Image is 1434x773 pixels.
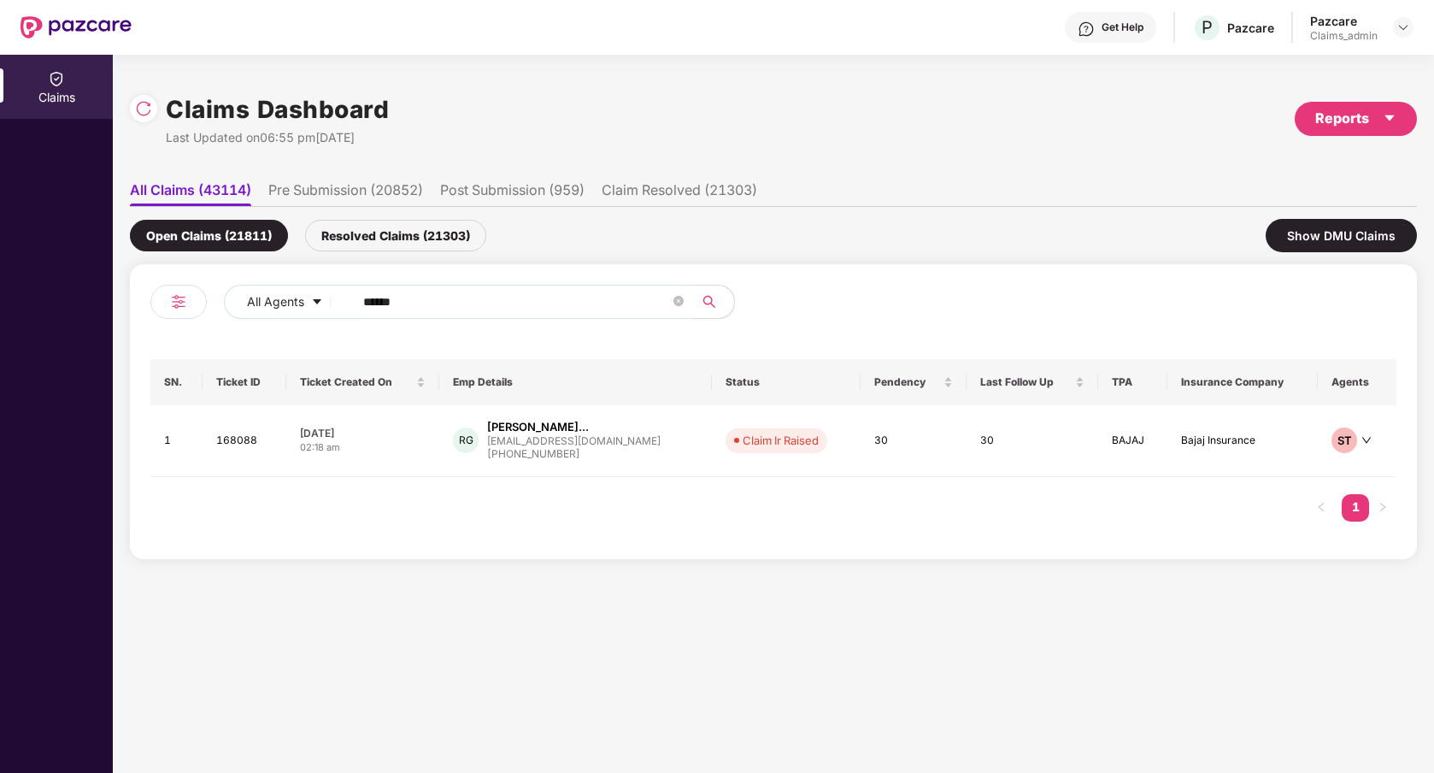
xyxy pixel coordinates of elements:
[286,359,439,405] th: Ticket Created On
[1331,428,1357,453] div: ST
[1167,405,1318,477] td: Bajaj Insurance
[692,285,735,319] button: search
[967,405,1098,477] td: 30
[1361,435,1372,446] span: down
[1369,494,1396,522] button: right
[1396,21,1410,34] img: svg+xml;base64,PHN2ZyBpZD0iRHJvcGRvd24tMzJ4MzIiIHhtbG5zPSJodHRwOi8vd3d3LnczLm9yZy8yMDAwL3N2ZyIgd2...
[247,292,304,311] span: All Agents
[1383,111,1396,125] span: caret-down
[48,70,65,87] img: svg+xml;base64,PHN2ZyBpZD0iQ2xhaW0iIHhtbG5zPSJodHRwOi8vd3d3LnczLm9yZy8yMDAwL3N2ZyIgd2lkdGg9IjIwIi...
[712,359,861,405] th: Status
[1342,494,1369,520] a: 1
[1202,17,1213,38] span: P
[861,359,967,405] th: Pendency
[166,91,389,128] h1: Claims Dashboard
[487,435,661,446] div: [EMAIL_ADDRESS][DOMAIN_NAME]
[602,181,757,206] li: Claim Resolved (21303)
[1316,502,1326,512] span: left
[1266,219,1417,252] div: Show DMU Claims
[1308,494,1335,522] button: left
[487,446,661,463] div: [PHONE_NUMBER]
[1318,359,1396,405] th: Agents
[150,359,203,405] th: SN.
[439,359,711,405] th: Emp Details
[168,292,189,312] img: svg+xml;base64,PHN2ZyB4bWxucz0iaHR0cDovL3d3dy53My5vcmcvMjAwMC9zdmciIHdpZHRoPSIyNCIgaGVpZ2h0PSIyNC...
[743,432,819,449] div: Claim Ir Raised
[1315,108,1396,129] div: Reports
[1078,21,1095,38] img: svg+xml;base64,PHN2ZyBpZD0iSGVscC0zMngzMiIgeG1sbnM9Imh0dHA6Ly93d3cudzMub3JnLzIwMDAvc3ZnIiB3aWR0aD...
[861,405,967,477] td: 30
[300,375,413,389] span: Ticket Created On
[268,181,423,206] li: Pre Submission (20852)
[300,426,426,440] div: [DATE]
[1098,359,1167,405] th: TPA
[1098,405,1167,477] td: BAJAJ
[440,181,585,206] li: Post Submission (959)
[305,220,486,251] div: Resolved Claims (21303)
[130,220,288,251] div: Open Claims (21811)
[1310,29,1378,43] div: Claims_admin
[874,375,940,389] span: Pendency
[1102,21,1143,34] div: Get Help
[1310,13,1378,29] div: Pazcare
[1378,502,1388,512] span: right
[1342,494,1369,522] li: 1
[1369,494,1396,522] li: Next Page
[1308,494,1335,522] li: Previous Page
[203,359,285,405] th: Ticket ID
[224,285,360,319] button: All Agentscaret-down
[453,428,479,453] div: RG
[1227,20,1274,36] div: Pazcare
[150,405,203,477] td: 1
[300,440,426,455] div: 02:18 am
[673,296,684,306] span: close-circle
[967,359,1098,405] th: Last Follow Up
[203,405,285,477] td: 168088
[135,100,152,117] img: svg+xml;base64,PHN2ZyBpZD0iUmVsb2FkLTMyeDMyIiB4bWxucz0iaHR0cDovL3d3dy53My5vcmcvMjAwMC9zdmciIHdpZH...
[980,375,1072,389] span: Last Follow Up
[487,419,589,435] div: [PERSON_NAME]...
[21,16,132,38] img: New Pazcare Logo
[673,294,684,310] span: close-circle
[311,296,323,310] span: caret-down
[692,295,726,309] span: search
[1167,359,1318,405] th: Insurance Company
[166,128,389,147] div: Last Updated on 06:55 pm[DATE]
[130,181,251,206] li: All Claims (43114)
